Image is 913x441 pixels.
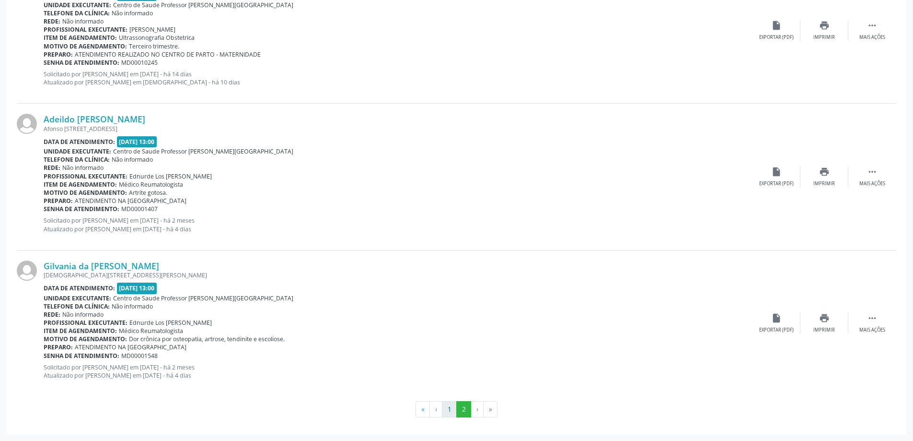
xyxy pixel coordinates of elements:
span: ATENDIMENTO REALIZADO NO CENTRO DE PARTO - MATERNIDADE [75,50,261,59]
div: Mais ações [859,34,885,41]
i: print [819,167,830,177]
span: Centro de Saude Professor [PERSON_NAME][GEOGRAPHIC_DATA] [113,147,293,155]
b: Profissional executante: [44,319,127,327]
b: Unidade executante: [44,147,111,155]
div: Imprimir [813,34,835,41]
p: Solicitado por [PERSON_NAME] em [DATE] - há 2 meses Atualizado por [PERSON_NAME] em [DATE] - há 4... [44,363,752,380]
div: Exportar (PDF) [759,180,794,187]
b: Data de atendimento: [44,138,115,146]
b: Senha de atendimento: [44,59,119,67]
span: Não informado [62,310,104,319]
button: Go to first page [416,401,430,417]
i: insert_drive_file [771,313,782,323]
b: Telefone da clínica: [44,302,110,310]
b: Senha de atendimento: [44,352,119,360]
span: MD00001548 [121,352,158,360]
b: Rede: [44,310,60,319]
b: Rede: [44,17,60,25]
div: Mais ações [859,327,885,334]
b: Preparo: [44,197,73,205]
span: [PERSON_NAME] [129,25,175,34]
i:  [867,313,878,323]
span: [DATE] 13:00 [117,283,157,294]
div: Exportar (PDF) [759,34,794,41]
div: Imprimir [813,327,835,334]
i:  [867,20,878,31]
b: Motivo de agendamento: [44,189,127,197]
span: Não informado [112,9,153,17]
b: Preparo: [44,50,73,59]
b: Profissional executante: [44,25,127,34]
button: Go to previous page [429,401,442,417]
span: Não informado [112,302,153,310]
div: Afonso [STREET_ADDRESS] [44,125,752,133]
button: Go to page 2 [456,401,471,417]
b: Motivo de agendamento: [44,335,127,343]
i: insert_drive_file [771,20,782,31]
span: [DATE] 13:00 [117,136,157,147]
b: Unidade executante: [44,294,111,302]
b: Telefone da clínica: [44,155,110,164]
span: ATENDIMENTO NA [GEOGRAPHIC_DATA] [75,343,186,351]
b: Item de agendamento: [44,34,117,42]
span: Terceiro trimestre. [129,42,179,50]
span: Dor crônica por osteopatia, artrose, tendinite e escoliose. [129,335,285,343]
span: Não informado [62,164,104,172]
span: Ednurde Los [PERSON_NAME] [129,172,212,180]
span: Centro de Saude Professor [PERSON_NAME][GEOGRAPHIC_DATA] [113,294,293,302]
p: Solicitado por [PERSON_NAME] em [DATE] - há 14 dias Atualizado por [PERSON_NAME] em [DEMOGRAPHIC_... [44,70,752,86]
span: Médico Reumatologista [119,180,183,189]
b: Rede: [44,164,60,172]
span: Ednurde Los [PERSON_NAME] [129,319,212,327]
b: Profissional executante: [44,172,127,180]
img: img [17,261,37,281]
span: MD00010245 [121,59,158,67]
div: Imprimir [813,180,835,187]
b: Telefone da clínica: [44,9,110,17]
ul: Pagination [17,401,896,417]
span: Ultrassonografia Obstetrica [119,34,195,42]
img: img [17,114,37,134]
button: Go to page 1 [442,401,457,417]
a: Gilvania da [PERSON_NAME] [44,261,159,271]
span: Não informado [62,17,104,25]
p: Solicitado por [PERSON_NAME] em [DATE] - há 2 meses Atualizado por [PERSON_NAME] em [DATE] - há 4... [44,216,752,233]
span: Médico Reumatologista [119,327,183,335]
b: Item de agendamento: [44,180,117,189]
span: MD00001407 [121,205,158,213]
div: [DEMOGRAPHIC_DATA][STREET_ADDRESS][PERSON_NAME] [44,271,752,279]
b: Data de atendimento: [44,284,115,292]
b: Preparo: [44,343,73,351]
b: Motivo de agendamento: [44,42,127,50]
span: ATENDIMENTO NA [GEOGRAPHIC_DATA] [75,197,186,205]
i: print [819,20,830,31]
div: Mais ações [859,180,885,187]
span: Não informado [112,155,153,164]
a: Adeildo [PERSON_NAME] [44,114,145,124]
i: print [819,313,830,323]
b: Senha de atendimento: [44,205,119,213]
i:  [867,167,878,177]
i: insert_drive_file [771,167,782,177]
b: Item de agendamento: [44,327,117,335]
div: Exportar (PDF) [759,327,794,334]
span: Artrite gotosa. [129,189,167,197]
span: Centro de Saude Professor [PERSON_NAME][GEOGRAPHIC_DATA] [113,1,293,9]
b: Unidade executante: [44,1,111,9]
